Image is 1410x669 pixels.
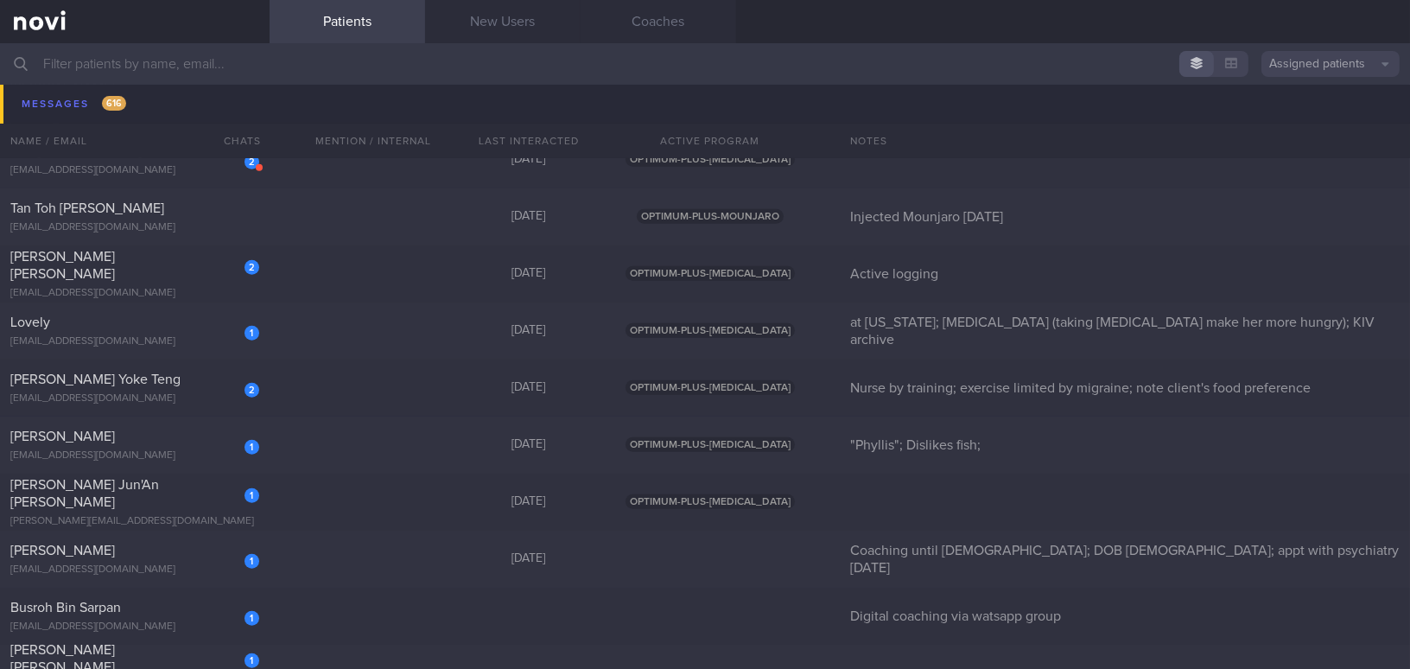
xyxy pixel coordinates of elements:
div: 2 [245,260,259,275]
span: [PERSON_NAME] [10,430,115,443]
span: [PERSON_NAME] [10,544,115,557]
div: 1 [245,440,259,455]
div: [PERSON_NAME][EMAIL_ADDRESS][DOMAIN_NAME] [10,515,259,528]
div: 2 [245,92,259,106]
div: Coaching until [DEMOGRAPHIC_DATA]; DOB [DEMOGRAPHIC_DATA]; appt with psychiatry [DATE] [840,542,1410,577]
span: OPTIMUM-PLUS-MOUNJARO [637,209,784,224]
span: OPTIMUM-PLUS-[MEDICAL_DATA] [626,323,795,338]
div: Digital coaching via watsapp group [840,608,1410,625]
span: [PERSON_NAME] [10,81,115,95]
span: [PERSON_NAME] Yoke Teng [10,373,181,386]
div: [DATE] [451,437,607,453]
div: [DATE] [451,95,607,111]
div: Active logging [840,265,1410,283]
span: Soh [PERSON_NAME] [10,144,142,158]
button: Assigned patients [1261,51,1400,77]
div: "Phyllis"; Dislikes fish; [840,436,1410,454]
span: OPTIMUM-PLUS-[MEDICAL_DATA] [626,494,795,509]
div: [EMAIL_ADDRESS][PERSON_NAME][DOMAIN_NAME] [10,101,259,127]
div: [EMAIL_ADDRESS][DOMAIN_NAME] [10,392,259,405]
span: OPTIMUM-PLUS-[MEDICAL_DATA] [626,152,795,167]
div: [DATE] [451,266,607,282]
span: OPTIMUM-PLUS-[MEDICAL_DATA] [626,95,795,110]
span: Lovely [10,315,50,329]
div: [EMAIL_ADDRESS][DOMAIN_NAME] [10,564,259,577]
span: OPTIMUM-PLUS-[MEDICAL_DATA] [626,266,795,281]
span: [PERSON_NAME] Jun'An [PERSON_NAME] [10,478,159,509]
span: OPTIMUM-PLUS-[MEDICAL_DATA] [626,380,795,395]
div: 2 [245,155,259,169]
div: Injected Mounjaro [DATE] [840,208,1410,226]
div: 1 [245,653,259,668]
div: at [US_STATE]; [MEDICAL_DATA] (taking [MEDICAL_DATA] make her more hungry); KIV archive [840,314,1410,348]
div: [EMAIL_ADDRESS][DOMAIN_NAME] [10,621,259,634]
div: [DATE] [451,209,607,225]
div: [DATE] [451,323,607,339]
span: Busroh Bin Sarpan [10,601,121,615]
div: Nurse by training; exercise limited by migraine; note client's food preference [840,379,1410,397]
div: [EMAIL_ADDRESS][DOMAIN_NAME] [10,164,259,177]
div: 1 [245,326,259,341]
div: 2 [245,383,259,398]
div: [DATE] [451,551,607,567]
div: use MFP; gluten-free and note on food preference; KIV archive [840,94,1410,111]
span: Tan Toh [PERSON_NAME] [10,201,164,215]
div: [EMAIL_ADDRESS][DOMAIN_NAME] [10,287,259,300]
div: [EMAIL_ADDRESS][DOMAIN_NAME] [10,335,259,348]
div: [EMAIL_ADDRESS][DOMAIN_NAME] [10,449,259,462]
div: 1 [245,554,259,569]
div: [DATE] [451,152,607,168]
div: 1 [245,611,259,626]
div: [DATE] [451,380,607,396]
span: OPTIMUM-PLUS-[MEDICAL_DATA] [626,437,795,452]
span: [PERSON_NAME] [PERSON_NAME] [10,250,115,281]
div: [EMAIL_ADDRESS][DOMAIN_NAME] [10,221,259,234]
div: 1 [245,488,259,503]
div: [DATE] [451,494,607,510]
